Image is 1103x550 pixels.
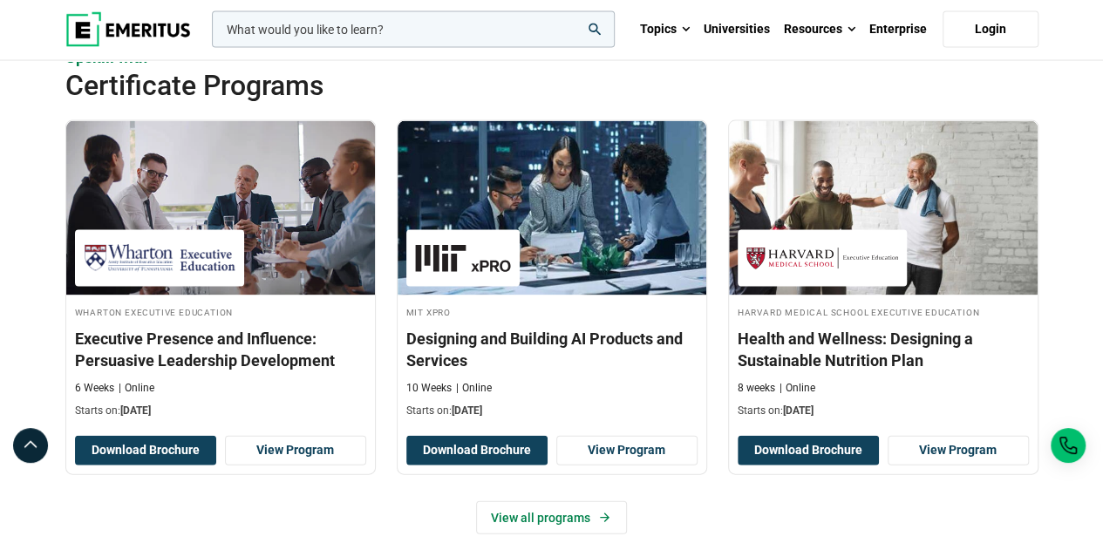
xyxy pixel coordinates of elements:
[406,404,698,418] p: Starts on:
[406,436,548,465] button: Download Brochure
[780,381,815,396] p: Online
[415,239,511,278] img: MIT xPRO
[406,328,698,371] h3: Designing and Building AI Products and Services
[406,304,698,319] h4: MIT xPRO
[556,436,698,465] a: View Program
[75,404,366,418] p: Starts on:
[120,404,151,417] span: [DATE]
[212,11,615,48] input: woocommerce-product-search-field-0
[452,404,482,417] span: [DATE]
[476,501,627,534] a: View all programs
[65,68,941,103] h2: Certificate Programs
[783,404,814,417] span: [DATE]
[738,328,1029,371] h3: Health and Wellness: Designing a Sustainable Nutrition Plan
[729,121,1038,295] img: Health and Wellness: Designing a Sustainable Nutrition Plan | Online Healthcare Course
[746,239,898,278] img: Harvard Medical School Executive Education
[75,304,366,319] h4: Wharton Executive Education
[84,239,235,278] img: Wharton Executive Education
[75,328,366,371] h3: Executive Presence and Influence: Persuasive Leadership Development
[398,121,706,427] a: AI and Machine Learning Course by MIT xPRO - October 9, 2025 MIT xPRO MIT xPRO Designing and Buil...
[66,121,375,295] img: Executive Presence and Influence: Persuasive Leadership Development | Online Leadership Course
[738,436,879,465] button: Download Brochure
[943,11,1038,48] a: Login
[456,381,492,396] p: Online
[398,121,706,295] img: Designing and Building AI Products and Services | Online AI and Machine Learning Course
[225,436,366,465] a: View Program
[406,381,452,396] p: 10 Weeks
[738,304,1029,319] h4: Harvard Medical School Executive Education
[729,121,1038,427] a: Healthcare Course by Harvard Medical School Executive Education - October 30, 2025 Harvard Medica...
[75,381,114,396] p: 6 Weeks
[738,404,1029,418] p: Starts on:
[75,436,216,465] button: Download Brochure
[119,381,154,396] p: Online
[738,381,775,396] p: 8 weeks
[888,436,1029,465] a: View Program
[66,121,375,427] a: Leadership Course by Wharton Executive Education - October 22, 2025 Wharton Executive Education W...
